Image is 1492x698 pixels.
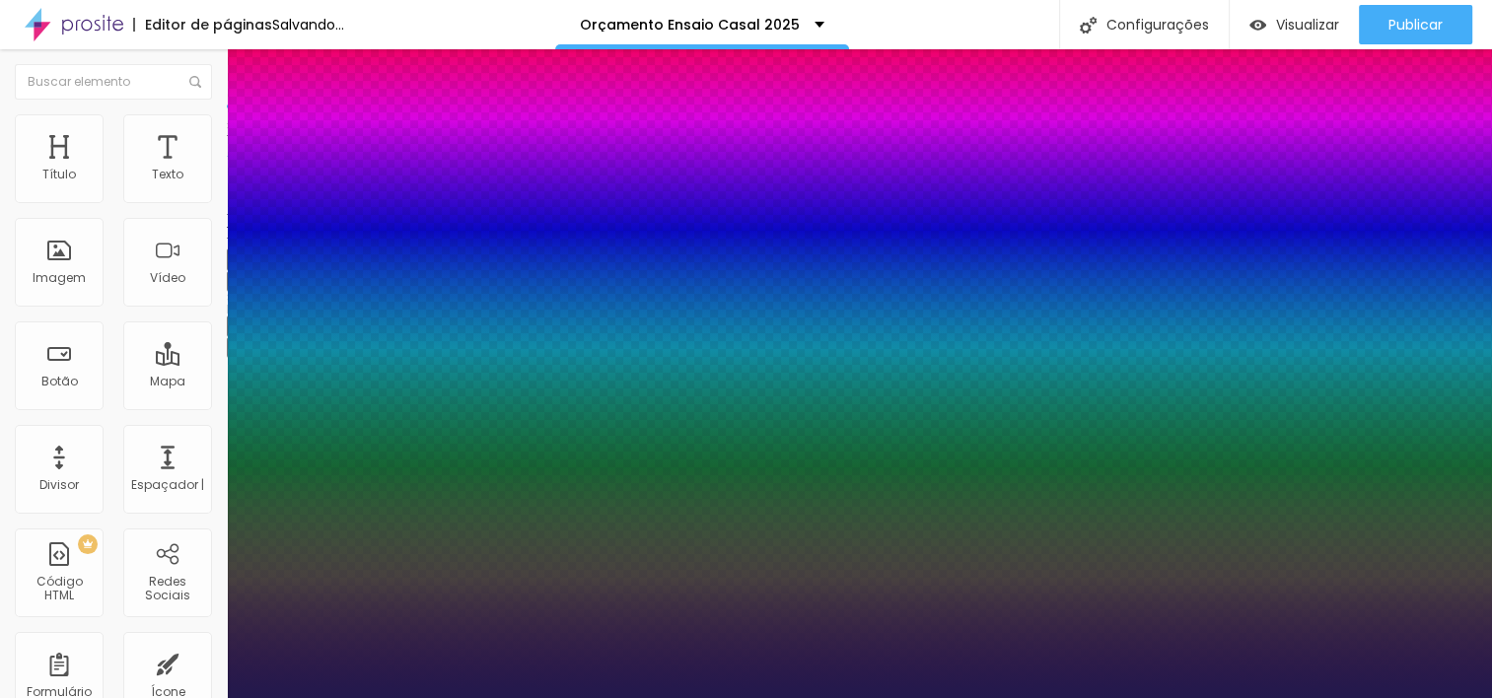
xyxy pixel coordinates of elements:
[33,271,86,285] div: Imagem
[1106,18,1209,32] font: Configurações
[272,18,344,32] div: Salvando...
[1359,5,1472,44] button: Publicar
[1230,5,1359,44] button: Visualizar
[39,478,79,492] div: Divisor
[42,168,76,181] div: Título
[133,18,272,32] div: Editor de páginas
[189,76,201,88] img: Ícone
[150,375,185,388] div: Mapa
[41,375,78,388] div: Botão
[152,168,183,181] div: Texto
[1080,17,1097,34] img: Ícone
[20,575,98,603] div: Código HTML
[1388,17,1443,33] span: Publicar
[1276,17,1339,33] span: Visualizar
[580,18,800,32] p: Orçamento Ensaio Casal 2025
[15,64,212,100] input: Buscar elemento
[128,575,206,603] div: Redes Sociais
[131,478,204,492] div: Espaçador |
[150,271,185,285] div: Vídeo
[1249,17,1266,34] img: view-1.svg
